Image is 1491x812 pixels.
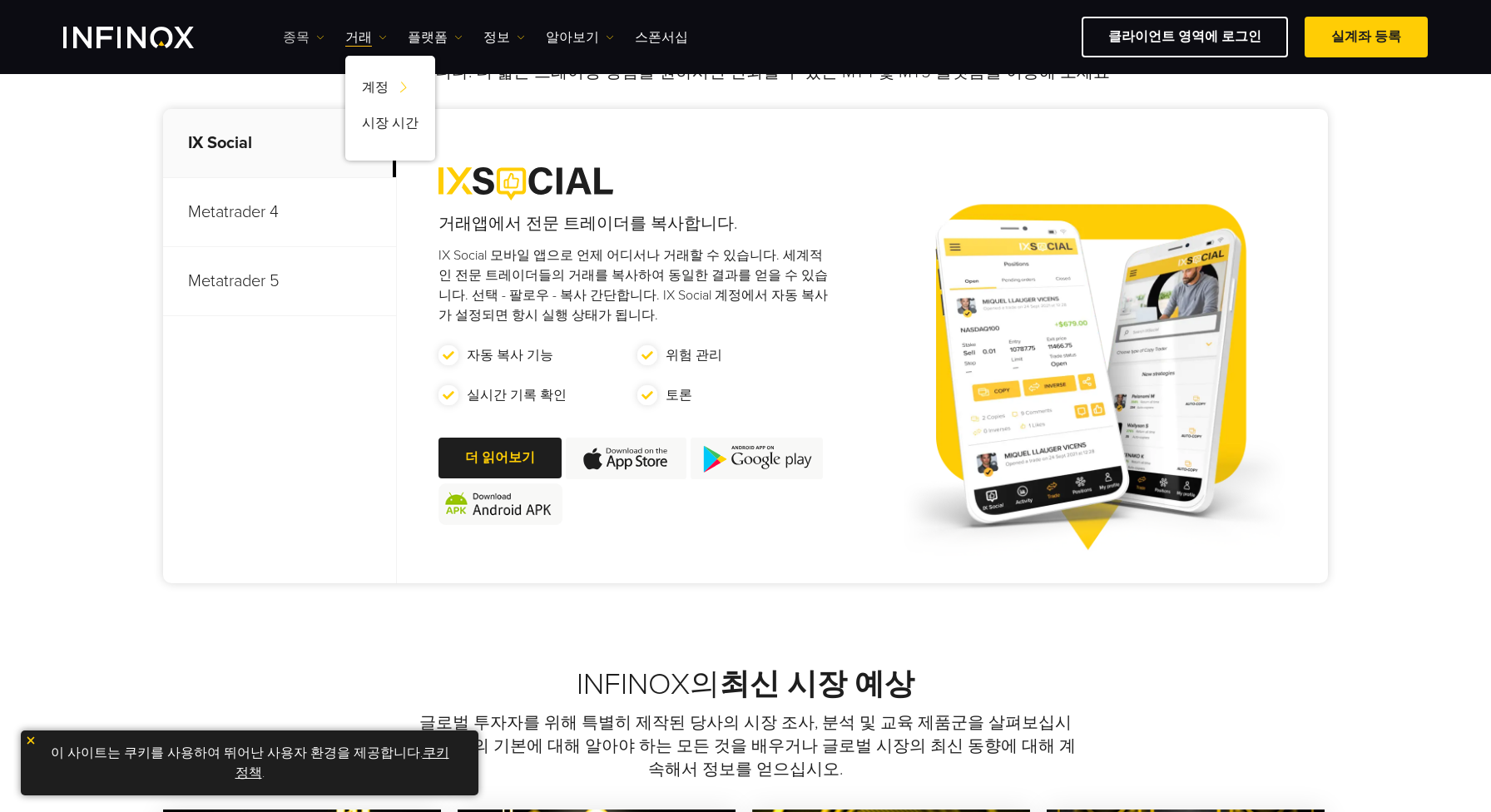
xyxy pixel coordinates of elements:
p: 위험 관리 [666,345,722,365]
strong: 최신 시장 예상 [720,666,914,702]
p: Metatrader 5 [163,247,396,316]
a: INFINOX Logo [63,27,233,48]
a: 클라이언트 영역에 로그인 [1082,17,1288,57]
a: 실계좌 등록 [1305,17,1428,57]
p: Metatrader 4 [163,178,396,247]
a: 플랫폼 [408,27,463,47]
a: 거래 [345,27,387,47]
p: 이 사이트는 쿠키를 사용하여 뛰어난 사용자 환경을 제공합니다. . [29,739,470,787]
a: 스폰서십 [635,27,688,47]
p: 실시간 기록 확인 [467,385,567,405]
a: 알아보기 [546,27,614,47]
p: IX Social 모바일 앱으로 언제 어디서나 거래할 수 있습니다. 세계적인 전문 트레이더들의 거래를 복사하여 동일한 결과를 얻을 수 있습니다. 선택 - 팔로우 - 복사 간단... [438,245,835,325]
h2: INFINOX의 [163,666,1328,703]
p: 자동 복사 기능 [467,345,553,365]
a: 계정 [345,72,435,108]
a: 더 읽어보기 [438,438,562,478]
p: 토론 [666,385,692,405]
a: 정보 [483,27,525,47]
p: 글로벌 투자자를 위해 특별히 제작된 당사의 시장 조사, 분석 및 교육 제품군을 살펴보십시오. 거래의 기본에 대해 알아야 하는 모든 것을 배우거나 글로벌 시장의 최신 동향에 대... [410,711,1081,781]
img: yellow close icon [25,735,37,746]
a: 시장 시간 [345,108,435,144]
h4: 거래앱에서 전문 트레이더를 복사합니다. [438,212,835,235]
p: IX Social [163,109,396,178]
a: 종목 [283,27,324,47]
